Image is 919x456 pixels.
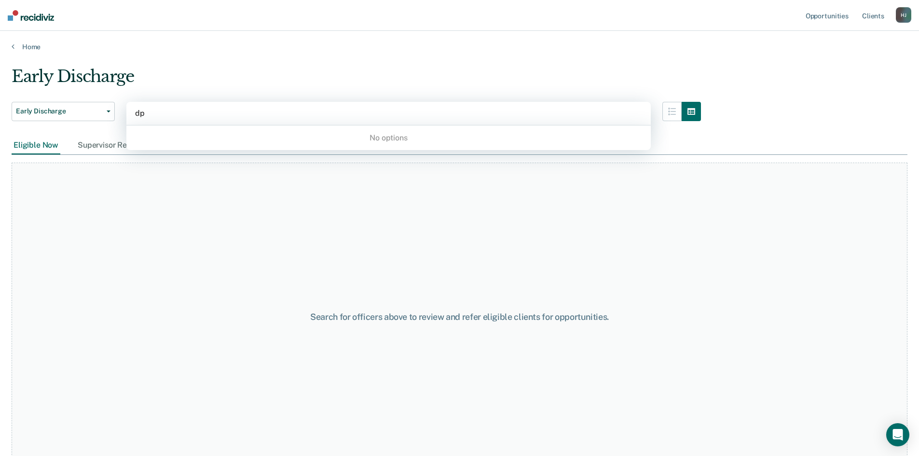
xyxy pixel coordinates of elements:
a: Home [12,42,907,51]
img: Recidiviz [8,10,54,21]
span: Early Discharge [16,107,103,115]
div: Supervisor Review [76,137,145,154]
div: No options [126,129,651,146]
div: Open Intercom Messenger [886,423,909,446]
div: Search for officers above to review and refer eligible clients for opportunities. [236,312,684,322]
button: Early Discharge [12,102,115,121]
div: Early Discharge [12,67,701,94]
button: HJ [896,7,911,23]
div: H J [896,7,911,23]
div: Eligible Now [12,137,60,154]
